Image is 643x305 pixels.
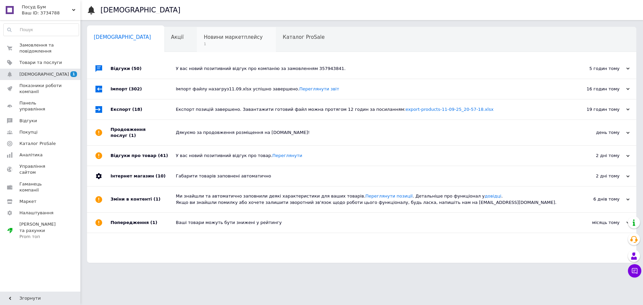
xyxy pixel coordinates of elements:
div: Імпорт файлу назагруз11.09.xlsx успішно завершено. [176,86,563,92]
span: [PERSON_NAME] та рахунки [19,221,62,240]
input: Пошук [4,24,79,36]
div: 2 дні тому [563,173,630,179]
div: Габарити товарів заповнені автоматично [176,173,563,179]
div: Попередження [111,213,176,233]
span: (1) [153,197,160,202]
div: Продовження послуг [111,120,176,145]
span: 1 [204,42,263,47]
span: Посуд Бум [22,4,72,10]
div: 2 дні тому [563,153,630,159]
div: Ми знайшли та автоматично заповнили деякі характеристики для ваших товарів. . Детальніше про функ... [176,193,563,205]
div: 19 годин тому [563,106,630,112]
div: 6 днів тому [563,196,630,202]
span: Панель управління [19,100,62,112]
span: Маркет [19,199,37,205]
span: Товари та послуги [19,60,62,66]
div: У вас новий позитивний відгук про товар. [176,153,563,159]
div: 5 годин тому [563,66,630,72]
div: Експорт [111,99,176,120]
a: довідці [485,194,501,199]
span: (302) [129,86,142,91]
div: Дякуємо за продовження розміщення на [DOMAIN_NAME]! [176,130,563,136]
a: Переглянути [272,153,302,158]
a: Переглянути позиції [365,194,413,199]
div: Відгуки [111,59,176,79]
span: [DEMOGRAPHIC_DATA] [19,71,69,77]
span: (41) [158,153,168,158]
span: Акції [171,34,184,40]
span: [DEMOGRAPHIC_DATA] [94,34,151,40]
div: місяць тому [563,220,630,226]
a: Переглянути звіт [299,86,339,91]
div: Експорт позицій завершено. Завантажити готовий файл можна протягом 12 годин за посиланням: [176,106,563,112]
span: Гаманець компанії [19,181,62,193]
div: Prom топ [19,234,62,240]
div: Відгуки про товар [111,146,176,166]
button: Чат з покупцем [628,264,641,278]
div: Ваш ID: 3734788 [22,10,80,16]
div: Зміни в контенті [111,186,176,212]
span: Каталог ProSale [283,34,325,40]
div: У вас новий позитивний відгук про компанію за замовленням 357943841. [176,66,563,72]
span: Відгуки [19,118,37,124]
span: Показники роботи компанії [19,83,62,95]
span: Замовлення та повідомлення [19,42,62,54]
span: Аналітика [19,152,43,158]
span: Налаштування [19,210,54,216]
span: (18) [132,107,142,112]
div: Ваші товари можуть бути знижені у рейтингу [176,220,563,226]
span: Покупці [19,129,38,135]
span: (1) [129,133,136,138]
span: Управління сайтом [19,163,62,175]
span: (50) [132,66,142,71]
span: Каталог ProSale [19,141,56,147]
span: Новини маркетплейсу [204,34,263,40]
div: Інтернет магазин [111,166,176,186]
div: день тому [563,130,630,136]
h1: [DEMOGRAPHIC_DATA] [100,6,181,14]
a: export-products-11-09-25_20-57-18.xlsx [406,107,494,112]
div: Імпорт [111,79,176,99]
div: 16 годин тому [563,86,630,92]
span: 1 [70,71,77,77]
span: (10) [155,173,165,178]
span: (1) [150,220,157,225]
